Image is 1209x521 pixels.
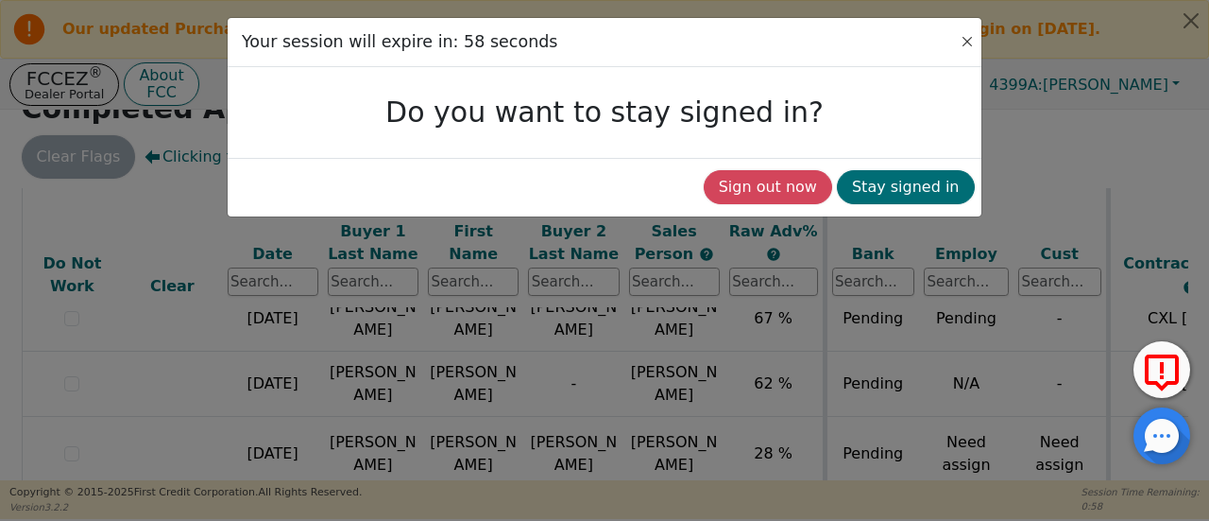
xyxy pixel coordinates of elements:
[237,91,972,134] h3: Do you want to stay signed in?
[837,170,975,204] button: Stay signed in
[704,170,832,204] button: Sign out now
[237,27,562,57] h3: Your session will expire in: 58 seconds
[1133,341,1190,398] button: Report Error to FCC
[958,32,977,51] button: Close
